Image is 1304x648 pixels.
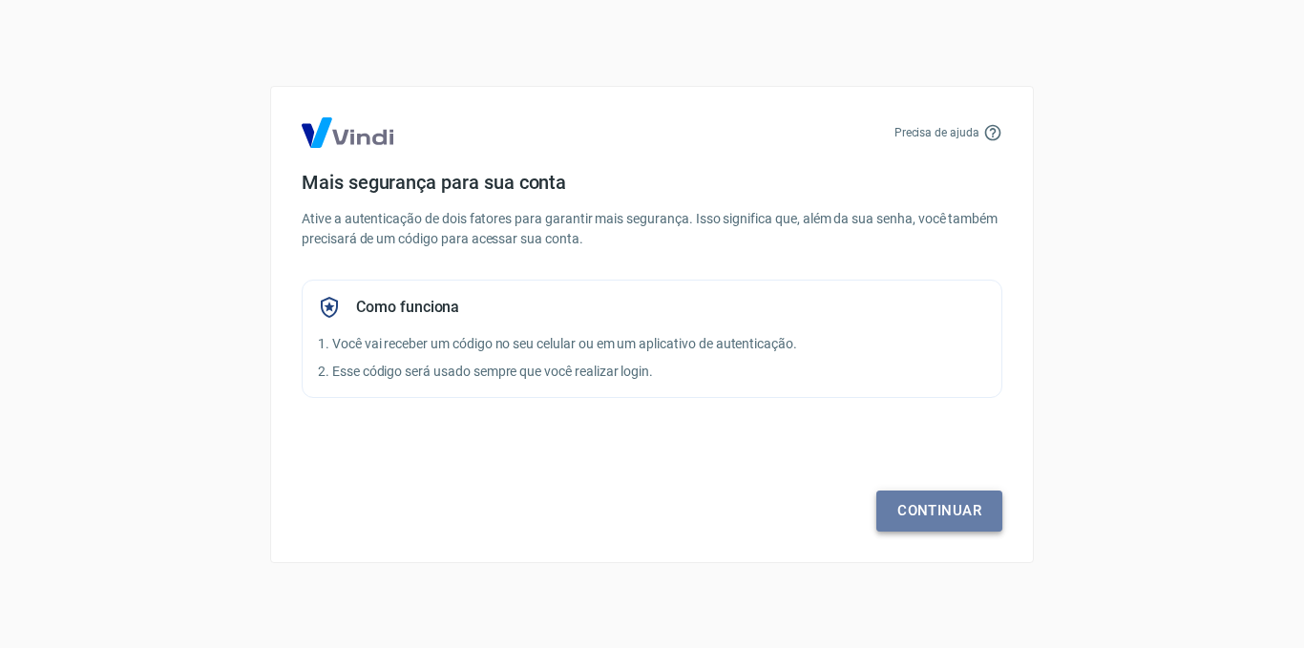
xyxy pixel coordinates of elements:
a: Continuar [876,491,1002,531]
p: Ative a autenticação de dois fatores para garantir mais segurança. Isso significa que, além da su... [302,209,1002,249]
p: Precisa de ajuda [894,124,979,141]
p: 1. Você vai receber um código no seu celular ou em um aplicativo de autenticação. [318,334,986,354]
h5: Como funciona [356,298,459,317]
img: Logo Vind [302,117,393,148]
h4: Mais segurança para sua conta [302,171,1002,194]
p: 2. Esse código será usado sempre que você realizar login. [318,362,986,382]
